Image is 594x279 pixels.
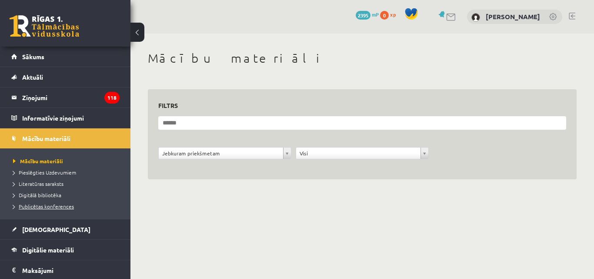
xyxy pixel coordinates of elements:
span: Publicētas konferences [13,203,74,210]
a: Ziņojumi118 [11,87,120,108]
a: Rīgas 1. Tālmācības vidusskola [10,15,79,37]
a: Mācību materiāli [11,128,120,148]
a: Digitālā bibliotēka [13,191,122,199]
span: Literatūras saraksts [13,180,63,187]
a: Literatūras saraksts [13,180,122,188]
span: Mācību materiāli [13,158,63,165]
span: mP [372,11,379,18]
span: [DEMOGRAPHIC_DATA] [22,225,90,233]
img: Anna Bukovska [471,13,480,22]
span: Jebkuram priekšmetam [162,148,280,159]
a: [DEMOGRAPHIC_DATA] [11,219,120,239]
span: 0 [380,11,389,20]
i: 118 [104,92,120,104]
a: Digitālie materiāli [11,240,120,260]
h3: Filtrs [158,100,556,111]
a: Mācību materiāli [13,157,122,165]
span: xp [390,11,396,18]
span: Visi [300,148,417,159]
a: Visi [296,148,428,159]
span: 2395 [356,11,370,20]
span: Digitālā bibliotēka [13,192,61,198]
a: 2395 mP [356,11,379,18]
a: Informatīvie ziņojumi [11,108,120,128]
legend: Ziņojumi [22,87,120,108]
a: Pieslēgties Uzdevumiem [13,168,122,176]
a: [PERSON_NAME] [486,12,540,21]
a: Publicētas konferences [13,202,122,210]
span: Mācību materiāli [22,134,70,142]
a: Sākums [11,47,120,67]
span: Aktuāli [22,73,43,81]
legend: Informatīvie ziņojumi [22,108,120,128]
a: Aktuāli [11,67,120,87]
span: Sākums [22,53,44,61]
a: Jebkuram priekšmetam [159,148,291,159]
span: Pieslēgties Uzdevumiem [13,169,76,176]
a: 0 xp [380,11,400,18]
span: Digitālie materiāli [22,246,74,254]
h1: Mācību materiāli [148,51,577,66]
